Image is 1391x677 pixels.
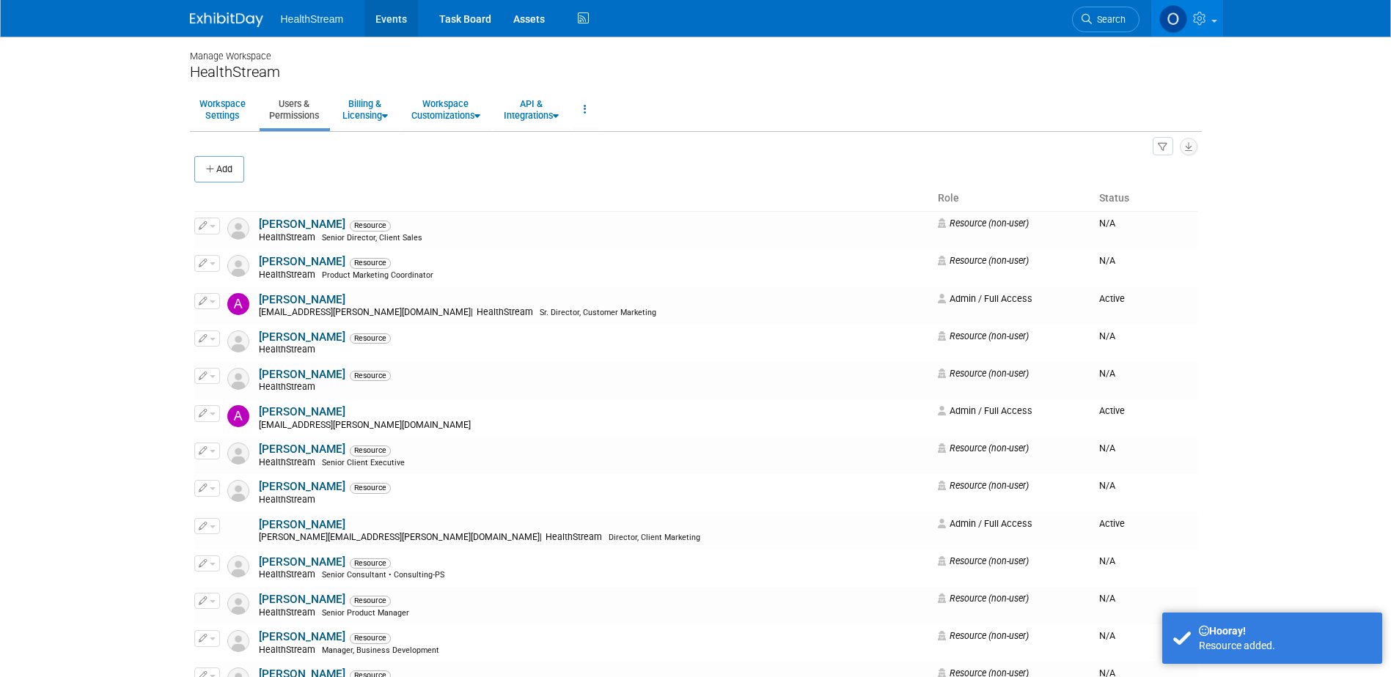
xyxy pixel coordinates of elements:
[322,270,433,280] span: Product Marketing Coordinator
[194,156,244,182] button: Add
[322,233,422,243] span: Senior Director, Client Sales
[350,558,391,569] span: Resource
[540,532,542,542] span: |
[259,532,928,544] div: [PERSON_NAME][EMAIL_ADDRESS][PERSON_NAME][DOMAIN_NAME]
[350,445,391,456] span: Resource
[259,293,345,306] a: [PERSON_NAME]
[259,518,345,531] a: [PERSON_NAME]
[227,630,249,652] img: Resource
[540,308,656,317] span: Sr. Director, Customer Marketing
[259,443,345,456] a: [PERSON_NAME]
[350,483,391,493] span: Resource
[259,645,320,655] span: HealthStream
[259,630,345,643] a: [PERSON_NAME]
[1099,555,1115,566] span: N/A
[259,480,345,493] a: [PERSON_NAME]
[938,293,1032,304] span: Admin / Full Access
[938,218,1029,229] span: Resource (non-user)
[227,555,249,577] img: Resource
[322,458,405,467] span: Senior Client Executive
[190,92,255,127] a: WorkspaceSettings
[227,405,249,427] img: Amelie Smith
[1199,638,1371,653] div: Resource added.
[227,218,249,240] img: Resource
[227,293,249,315] img: Alyssa Jones
[1099,293,1125,304] span: Active
[938,368,1029,379] span: Resource (non-user)
[932,186,1093,211] th: Role
[259,555,345,569] a: [PERSON_NAME]
[259,405,345,418] a: [PERSON_NAME]
[471,307,473,317] span: |
[322,570,444,580] span: Senior Consultant • Consulting-PS
[1099,443,1115,454] span: N/A
[938,593,1029,604] span: Resource (non-user)
[494,92,568,127] a: API &Integrations
[259,420,928,432] div: [EMAIL_ADDRESS][PERSON_NAME][DOMAIN_NAME]
[259,495,320,505] span: HealthStream
[1099,593,1115,604] span: N/A
[227,368,249,390] img: Resource
[259,307,928,319] div: [EMAIL_ADDRESS][PERSON_NAME][DOMAIN_NAME]
[938,443,1029,454] span: Resource (non-user)
[350,258,391,268] span: Resource
[190,37,1202,63] div: Manage Workspace
[259,270,320,280] span: HealthStream
[938,405,1032,416] span: Admin / Full Access
[227,443,249,465] img: Resource
[350,371,391,381] span: Resource
[227,518,249,540] img: Andrea Schmitz
[350,221,391,231] span: Resource
[350,633,391,643] span: Resource
[938,518,1032,529] span: Admin / Full Access
[259,344,320,355] span: HealthStream
[1099,518,1125,529] span: Active
[259,382,320,392] span: HealthStream
[938,555,1029,566] span: Resource (non-user)
[1099,368,1115,379] span: N/A
[322,608,409,618] span: Senior Product Manager
[227,480,249,502] img: Resource
[1093,186,1197,211] th: Status
[1159,5,1187,33] img: Olivia Christopher
[1099,480,1115,491] span: N/A
[259,368,345,381] a: [PERSON_NAME]
[1099,255,1115,266] span: N/A
[281,13,344,25] span: HealthStream
[259,607,320,618] span: HealthStream
[1072,7,1139,32] a: Search
[259,569,320,580] span: HealthStream
[227,330,249,352] img: Resource
[227,593,249,615] img: Resource
[259,330,345,344] a: [PERSON_NAME]
[227,255,249,277] img: Resource
[259,232,320,243] span: HealthStream
[259,457,320,467] span: HealthStream
[609,533,700,542] span: Director, Client Marketing
[350,333,391,344] span: Resource
[938,630,1029,641] span: Resource (non-user)
[938,255,1029,266] span: Resource (non-user)
[402,92,490,127] a: WorkspaceCustomizations
[938,480,1029,491] span: Resource (non-user)
[333,92,397,127] a: Billing &Licensing
[542,532,606,542] span: HealthStream
[473,307,537,317] span: HealthStream
[1099,405,1125,416] span: Active
[938,330,1029,341] span: Resource (non-user)
[190,63,1202,81] div: HealthStream
[259,593,345,606] a: [PERSON_NAME]
[190,12,263,27] img: ExhibitDay
[1099,218,1115,229] span: N/A
[1099,330,1115,341] span: N/A
[350,596,391,606] span: Resource
[259,218,345,231] a: [PERSON_NAME]
[1099,630,1115,641] span: N/A
[259,255,345,268] a: [PERSON_NAME]
[1199,624,1371,638] div: Hooray!
[322,645,439,655] span: Manager, Business Development
[260,92,329,127] a: Users &Permissions
[1092,14,1126,25] span: Search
